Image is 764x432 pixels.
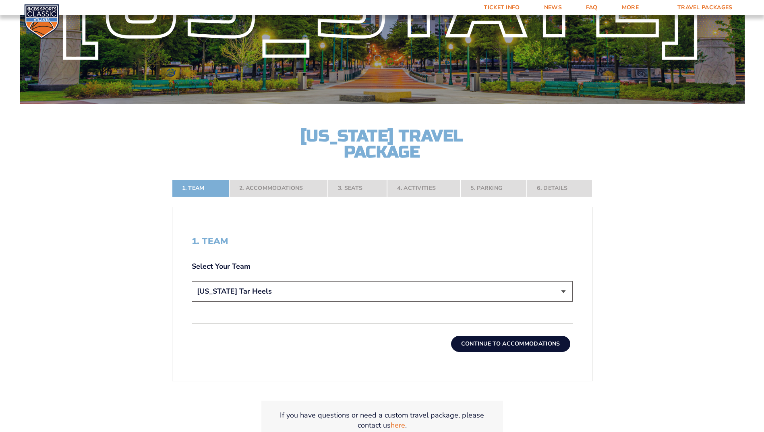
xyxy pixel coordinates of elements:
h2: 1. Team [192,236,573,247]
a: here [391,420,405,430]
button: Continue To Accommodations [451,336,570,352]
label: Select Your Team [192,261,573,272]
p: If you have questions or need a custom travel package, please contact us . [271,410,493,430]
h2: [US_STATE] Travel Package [294,128,471,160]
img: CBS Sports Classic [24,4,59,39]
